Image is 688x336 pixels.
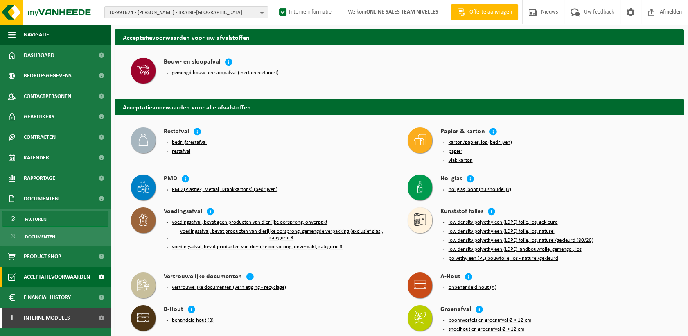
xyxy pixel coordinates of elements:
[24,168,55,188] span: Rapportage
[2,211,108,227] a: Facturen
[24,127,56,148] span: Contracten
[164,272,242,282] h4: Vertrouwelijke documenten
[109,7,257,19] span: 10-991624 - [PERSON_NAME] - BRAINE-[GEOGRAPHIC_DATA]
[24,287,71,308] span: Financial History
[440,207,483,217] h4: Kunststof folies
[24,267,90,287] span: Acceptatievoorwaarden
[2,229,108,244] a: Documenten
[104,6,268,18] button: 10-991624 - [PERSON_NAME] - BRAINE-[GEOGRAPHIC_DATA]
[449,157,473,164] button: vlak karton
[172,219,327,226] button: voedingsafval, bevat geen producten van dierlijke oorsprong, onverpakt
[25,211,47,227] span: Facturen
[172,186,277,193] button: PMD (Plastiek, Metaal, Drankkartons) (bedrijven)
[449,284,496,291] button: onbehandeld hout (A)
[449,255,558,262] button: polyethyleen (PE) bouwfolie, los - naturel/gekleurd
[449,148,462,155] button: papier
[24,148,49,168] span: Kalender
[172,317,214,324] button: behandeld hout (B)
[440,305,471,315] h4: Groenafval
[24,246,61,267] span: Product Shop
[451,4,518,20] a: Offerte aanvragen
[449,246,582,253] button: low density polyethyleen (LDPE) landbouwfolie, gemengd , los
[24,86,71,107] span: Contactpersonen
[172,284,286,291] button: vertrouwelijke documenten (vernietiging - recyclage)
[172,148,190,155] button: restafval
[25,229,55,245] span: Documenten
[449,237,593,244] button: low density polyethyleen (LDPE) folie, los, naturel/gekleurd (80/20)
[449,219,558,226] button: low density polyethyleen (LDPE) folie, los, gekleurd
[164,175,177,184] h4: PMD
[440,127,485,137] h4: Papier & karton
[24,188,59,209] span: Documenten
[24,25,49,45] span: Navigatie
[164,305,183,315] h4: B-Hout
[8,308,16,328] span: I
[172,139,207,146] button: bedrijfsrestafval
[449,139,512,146] button: karton/papier, los (bedrijven)
[115,29,684,45] h2: Acceptatievoorwaarden voor uw afvalstoffen
[24,66,72,86] span: Bedrijfsgegevens
[449,317,531,324] button: boomwortels en groenafval Ø > 12 cm
[164,58,221,67] h4: Bouw- en sloopafval
[449,186,511,193] button: hol glas, bont (huishoudelijk)
[24,45,54,66] span: Dashboard
[24,308,70,328] span: Interne modules
[164,127,189,137] h4: Restafval
[172,70,279,76] button: gemengd bouw- en sloopafval (inert en niet inert)
[366,9,438,15] strong: ONLINE SALES TEAM NIVELLES
[277,6,332,18] label: Interne informatie
[172,244,343,250] button: voedingsafval, bevat producten van dierlijke oorsprong, onverpakt, categorie 3
[164,207,202,217] h4: Voedingsafval
[449,326,524,333] button: snoeihout en groenafval Ø < 12 cm
[24,107,54,127] span: Gebruikers
[467,8,514,16] span: Offerte aanvragen
[115,99,684,115] h2: Acceptatievoorwaarden voor alle afvalstoffen
[440,272,460,282] h4: A-Hout
[449,228,555,235] button: low density polyethyleen (LDPE) folie, los, naturel
[172,228,391,241] button: voedingsafval, bevat producten van dierlijke oorsprong, gemengde verpakking (exclusief glas), cat...
[440,175,462,184] h4: Hol glas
